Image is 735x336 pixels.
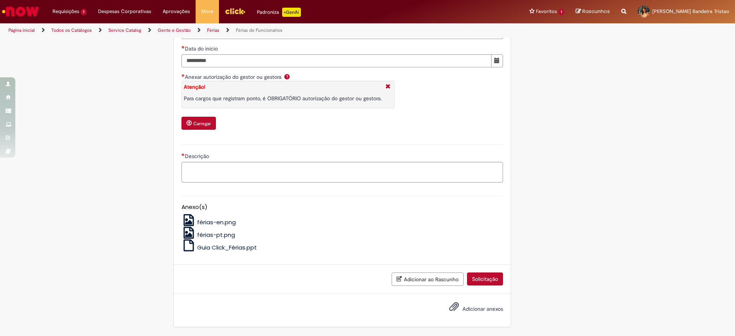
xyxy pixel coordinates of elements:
[181,117,216,130] button: Carregar anexo de Anexar autorização do gestor ou gestora Required
[185,45,219,52] span: Data do início
[98,8,151,15] span: Despesas Corporativas
[181,204,503,210] h5: Anexo(s)
[447,300,461,317] button: Adicionar anexos
[197,218,236,226] span: férias-en.png
[392,272,464,286] button: Adicionar ao Rascunho
[6,23,484,38] ul: Trilhas de página
[384,83,392,91] i: Fechar More information Por question_anexo_obriatorio_registro_de_ponto
[181,231,235,239] a: férias-pt.png
[576,8,610,15] a: Rascunhos
[197,231,235,239] span: férias-pt.png
[193,121,211,127] small: Carregar
[181,218,236,226] a: férias-en.png
[467,272,503,285] button: Solicitação
[236,27,283,33] a: Férias de Funcionários
[207,27,219,33] a: Férias
[181,153,185,156] span: Necessários
[181,162,503,183] textarea: Descrição
[462,305,503,312] span: Adicionar anexos
[491,54,503,67] button: Mostrar calendário para Data do início
[181,46,185,49] span: Necessários
[201,8,213,15] span: More
[652,8,729,15] span: [PERSON_NAME] Bandeira Tristao
[181,74,185,77] span: Necessários
[158,27,191,33] a: Gente e Gestão
[536,8,557,15] span: Favoritos
[184,83,205,90] strong: Atenção!
[108,27,141,33] a: Service Catalog
[582,8,610,15] span: Rascunhos
[181,54,492,67] input: Data do início
[52,8,79,15] span: Requisições
[282,8,301,17] p: +GenAi
[185,153,211,160] span: Descrição
[51,27,92,33] a: Todos os Catálogos
[81,9,87,15] span: 1
[163,8,190,15] span: Aprovações
[8,27,35,33] a: Página inicial
[283,73,292,80] span: Ajuda para Anexar autorização do gestor ou gestora
[225,5,245,17] img: click_logo_yellow_360x200.png
[257,8,301,17] div: Padroniza
[181,243,257,251] a: Guia Click_Férias.ppt
[184,95,382,102] p: Para cargos que registram ponto, é OBRIGATÓRIO autorização do gestor ou gestora.
[1,4,40,19] img: ServiceNow
[559,9,564,15] span: 1
[185,73,283,80] span: Anexar autorização do gestor ou gestora
[197,243,257,251] span: Guia Click_Férias.ppt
